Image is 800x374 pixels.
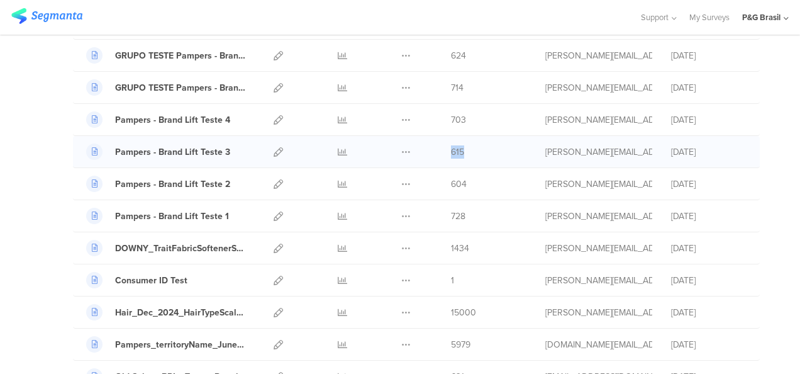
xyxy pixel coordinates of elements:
[86,336,246,353] a: Pampers_territoryName_June2023
[115,274,187,287] div: Consumer ID Test
[451,113,466,127] span: 703
[451,145,464,159] span: 615
[86,144,230,160] a: Pampers - Brand Lift Teste 3
[451,306,476,319] span: 15000
[86,47,246,64] a: GRUPO TESTE Pampers - Brand Lift Teste 2
[115,178,230,191] div: Pampers - Brand Lift Teste 2
[671,145,747,159] div: [DATE]
[11,8,82,24] img: segmanta logo
[671,338,747,351] div: [DATE]
[545,113,652,127] div: dosreis.g@pg.com
[545,306,652,319] div: dosreis.g@pg.com
[86,272,187,288] a: Consumer ID Test
[451,81,464,94] span: 714
[451,178,467,191] span: 604
[545,242,652,255] div: dosreis.g@pg.com
[115,338,246,351] div: Pampers_territoryName_June2023
[545,338,652,351] div: shinku.ca@pg.com
[671,274,747,287] div: [DATE]
[86,176,230,192] a: Pampers - Brand Lift Teste 2
[115,242,246,255] div: DOWNY_TraitFabricSoftenerScentIdValue_DEZ_2024
[742,11,781,23] div: P&G Brasil
[451,210,465,223] span: 728
[671,306,747,319] div: [DATE]
[671,210,747,223] div: [DATE]
[545,145,652,159] div: dosreis.g@pg.com
[115,145,230,159] div: Pampers - Brand Lift Teste 3
[545,210,652,223] div: dosreis.g@pg.com
[451,274,454,287] span: 1
[115,81,246,94] div: GRUPO TESTE Pampers - Brand Lift Teste 1
[451,338,470,351] span: 5979
[115,113,230,127] div: Pampers - Brand Lift Teste 4
[86,208,229,224] a: Pampers - Brand Lift Teste 1
[641,11,669,23] span: Support
[545,49,652,62] div: dosreis.g@pg.com
[86,240,246,256] a: DOWNY_TraitFabricSoftenerScentIdValue_DEZ_2024
[671,242,747,255] div: [DATE]
[545,178,652,191] div: dosreis.g@pg.com
[86,304,246,320] a: Hair_Dec_2024_HairTypeScalpConcern
[671,49,747,62] div: [DATE]
[545,274,652,287] div: dabrowski.d.3@pg.com
[115,306,246,319] div: Hair_Dec_2024_HairTypeScalpConcern
[671,113,747,127] div: [DATE]
[451,49,466,62] span: 624
[545,81,652,94] div: dosreis.g@pg.com
[115,49,246,62] div: GRUPO TESTE Pampers - Brand Lift Teste 2
[451,242,469,255] span: 1434
[671,178,747,191] div: [DATE]
[86,111,230,128] a: Pampers - Brand Lift Teste 4
[671,81,747,94] div: [DATE]
[115,210,229,223] div: Pampers - Brand Lift Teste 1
[86,79,246,96] a: GRUPO TESTE Pampers - Brand Lift Teste 1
